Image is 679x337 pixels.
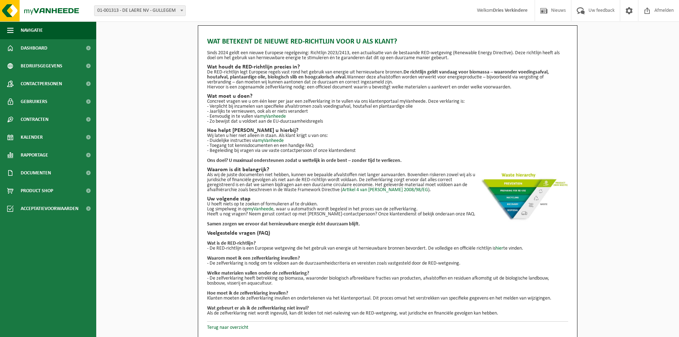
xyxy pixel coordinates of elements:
[207,70,549,80] strong: De richtlijn geldt vandaag voor biomassa – waaronder voedingsafval, houtafval, plantaardige olie,...
[207,138,568,143] p: - Duidelijke instructies via
[207,246,568,251] p: - De RED-richtlijn is een Europese wetgeving die het gebruik van energie uit hernieuwbare bronnen...
[21,21,43,39] span: Navigatie
[207,256,300,261] b: Waarom moet ik een zelfverklaring invullen?
[21,164,51,182] span: Documenten
[207,212,568,217] p: Heeft u nog vragen? Neem gerust contact op met [PERSON_NAME]-contactpersoon? Onze klantendienst o...
[94,5,186,16] span: 01-001313 - DE LAERE NV - GULLEGEM
[207,306,309,311] b: Wat gebeurt er als ik de zelfverklaring niet invul?
[21,111,48,128] span: Contracten
[207,85,568,90] p: Hiervoor is een zogenaamde zelfverklaring nodig: een officieel document waarin u bevestigt welke ...
[207,196,568,202] h2: Uw volgende stap
[207,173,568,193] p: Als wij de juiste documenten niet hebben, kunnen we bepaalde afvalstoffen niet langer aanvaarden....
[207,114,568,119] p: - Eenvoudig in te vullen via
[21,200,78,218] span: Acceptatievoorwaarden
[207,133,568,138] p: Wij laten u hier niet alleen in staan. Als klant krijgt u van ons:
[21,128,43,146] span: Kalender
[258,138,284,143] a: myVanheede
[207,325,248,330] a: Terug naar overzicht
[207,143,568,148] p: - Toegang tot kennisdocumenten en een handige FAQ
[493,8,528,13] strong: Dries Verkindere
[21,182,53,200] span: Product Shop
[207,202,568,212] p: U hoeft niets op te zoeken of formulieren af te drukken. Log simpelweg in op , waar u automatisch...
[207,271,309,276] b: Welke materialen vallen onder de zelfverklaring?
[4,321,119,337] iframe: chat widget
[207,221,360,227] b: Samen zorgen we ervoor dat hernieuwbare energie écht duurzaam blijft.
[207,36,397,47] span: Wat betekent de nieuwe RED-richtlijn voor u als klant?
[21,146,48,164] span: Rapportage
[207,104,568,109] p: - Verplicht bij inzamelen van specifieke afvalstromen zoals voedingsafval, houtafval en plantaard...
[207,296,568,301] p: Klanten moeten de zelfverklaring invullen en ondertekenen via het klantenportaal. Dit proces omva...
[207,128,568,133] h2: Hoe helpt [PERSON_NAME] u hierbij?
[207,70,568,85] p: De RED-richtlijn legt Europese regels vast rond het gebruik van energie uit hernieuwbare bronnen....
[207,93,568,99] h2: Wat moet u doen?
[21,57,62,75] span: Bedrijfsgegevens
[260,114,286,119] a: myVanheede
[207,158,402,163] strong: Ons doel? U maximaal ondersteunen zodat u wettelijk in orde bent – zonder tijd te verliezen.
[207,241,256,246] b: Wat is de RED-richtlijn?
[207,291,288,296] b: Hoe moet ik de zelfverklaring invullen?
[207,64,568,70] h2: Wat houdt de RED-richtlijn precies in?
[207,109,568,114] p: - Jaarlijks te vernieuwen, ook als er niets verandert
[207,276,568,286] p: - De zelfverklaring heeft betrekking op biomassa, waaronder biologisch afbreekbare fracties van p...
[94,6,185,16] span: 01-001313 - DE LAERE NV - GULLEGEM
[247,206,273,212] a: myVanheede
[495,246,503,251] a: hier
[21,75,62,93] span: Contactpersonen
[207,51,568,61] p: Sinds 2024 geldt een nieuwe Europese regelgeving: Richtlijn 2023/2413, een actualisatie van de be...
[207,311,568,316] p: Als de zelfverklaring niet wordt ingevuld, kan dit leiden tot niet-naleving van de RED-wetgeving,...
[21,93,47,111] span: Gebruikers
[21,39,47,57] span: Dashboard
[207,119,568,124] p: - Zo bewijst dat u voldoet aan de EU-duurzaamheidsregels
[207,230,568,236] h2: Veelgestelde vragen (FAQ)
[207,99,568,104] p: Concreet vragen we u om één keer per jaar een zelfverklaring in te vullen via ons klantenportaal ...
[342,187,428,193] a: Artikel 4 van [PERSON_NAME] 2008/98/EG
[207,261,568,266] p: - De zelfverklaring is nodig om te voldoen aan de duurzaamheidscriteria en vereisten zoals vastge...
[207,148,568,153] p: - Begeleiding bij vragen via uw vaste contactpersoon of onze klantendienst
[207,167,568,173] h2: Waarom is dit belangrijk?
